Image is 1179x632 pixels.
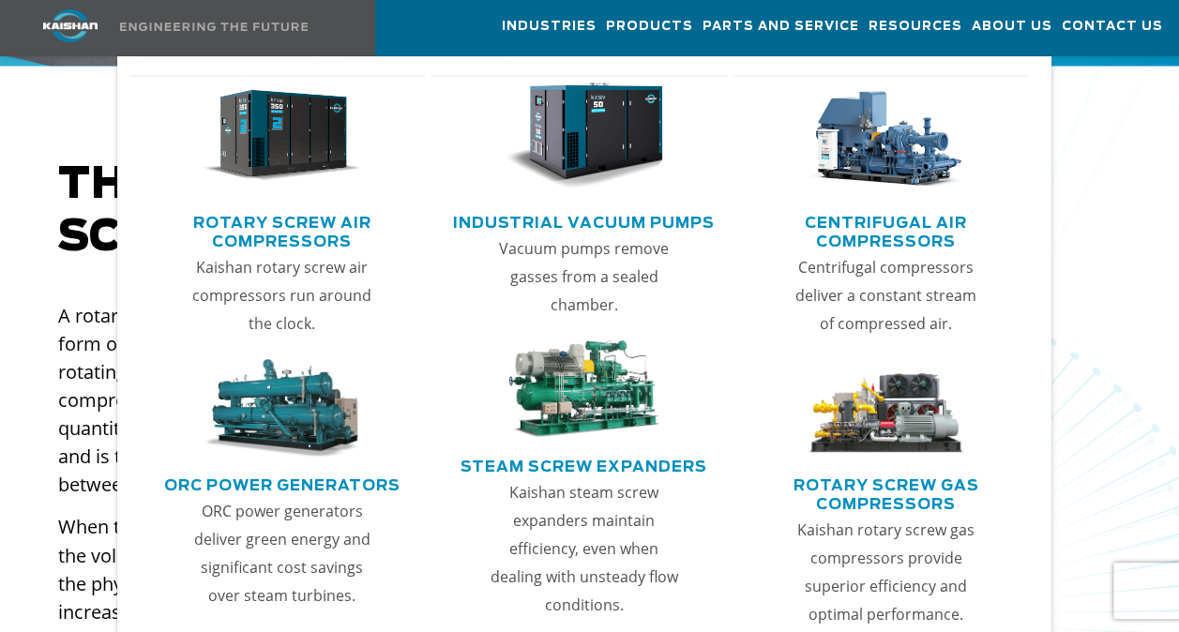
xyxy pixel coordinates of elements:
a: Resources [869,1,962,52]
p: A rotary screw air compressor is a reliable, efficient form of air compression technology that us... [58,302,514,499]
span: Resources [869,16,962,38]
a: Products [606,1,693,52]
h2: The behind Kaishan rotary screw air compressors [58,159,1120,264]
a: About Us [972,1,1052,52]
a: Industries [502,1,597,52]
a: Rotary Screw Air Compressors [139,206,426,253]
p: ORC power generators deliver green energy and significant cost savings over steam turbines. [188,497,377,609]
img: thumb-Steam-Screw-Expanders [505,340,663,439]
p: Kaishan rotary screw air compressors run around the clock. [188,253,377,338]
span: Contact Us [1062,16,1163,38]
p: Kaishan rotary screw gas compressors provide superior efficiency and optimal performance. [792,516,981,628]
a: Steam Screw Expanders [461,450,707,478]
img: thumb-ORC-Power-Generators [203,359,361,458]
a: Contact Us [1062,1,1163,52]
span: About Us [972,16,1052,38]
img: Engineering the future [120,23,308,31]
span: Industries [502,16,597,38]
a: Industrial Vacuum Pumps [453,206,715,234]
a: Rotary Screw Gas Compressors [743,469,1030,516]
p: When the air is trapped, the screws turn and reduce the volume of the compression chamber. Follow... [58,513,514,625]
a: Centrifugal Air Compressors [743,206,1030,253]
p: Centrifugal compressors deliver a constant stream of compressed air. [792,253,981,338]
img: thumb-Centrifugal-Air-Compressors [807,83,965,189]
img: thumb-Rotary-Screw-Air-Compressors [203,83,361,189]
p: Kaishan steam screw expanders maintain efficiency, even when dealing with unsteady flow conditions. [490,478,679,619]
p: Vacuum pumps remove gasses from a sealed chamber. [490,234,679,319]
span: Products [606,16,693,38]
span: Parts and Service [703,16,859,38]
img: thumb-Rotary-Screw-Gas-Compressors [807,359,965,458]
a: ORC Power Generators [163,469,400,497]
a: Parts and Service [703,1,859,52]
img: thumb-Industrial-Vacuum-Pumps [505,83,663,189]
